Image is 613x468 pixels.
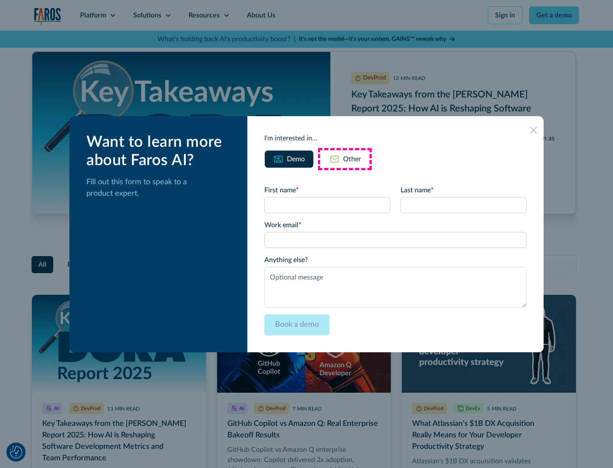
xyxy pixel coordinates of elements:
form: Email Form [264,185,527,335]
label: Work email [264,220,527,230]
label: Anything else? [264,255,527,265]
div: Demo [287,154,305,164]
input: Book a demo [264,314,329,335]
label: Last name [401,185,527,195]
div: Other [343,154,361,164]
label: First name [264,185,390,195]
div: I'm interested in... [264,133,527,143]
p: Fill out this form to speak to a product expert. [86,177,234,200]
div: Want to learn more about Faros AI? [86,133,234,170]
